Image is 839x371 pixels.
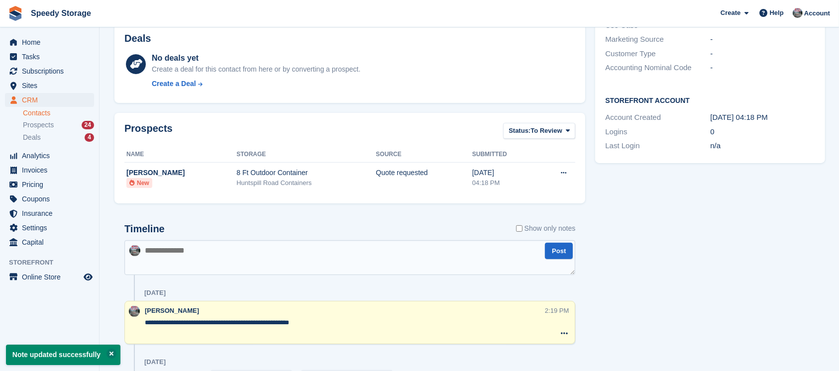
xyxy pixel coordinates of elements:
div: Logins [605,126,710,138]
a: menu [5,93,94,107]
div: Marketing Source [605,34,710,45]
a: Contacts [23,108,94,118]
label: Show only notes [516,223,576,234]
a: menu [5,270,94,284]
a: Deals 4 [23,132,94,143]
div: No deals yet [152,52,360,64]
th: Source [376,147,472,163]
div: Huntspill Road Containers [236,178,376,188]
h2: Deals [124,33,151,44]
a: menu [5,221,94,235]
span: Online Store [22,270,82,284]
span: Create [721,8,740,18]
button: Post [545,243,573,259]
div: 4 [85,133,94,142]
input: Show only notes [516,223,523,234]
span: Storefront [9,258,99,268]
a: menu [5,149,94,163]
div: Create a deal for this contact from here or by converting a prospect. [152,64,360,75]
a: Speedy Storage [27,5,95,21]
p: Note updated successfully [6,345,120,365]
div: - [710,48,815,60]
div: [PERSON_NAME] [126,168,236,178]
img: Dan Jackson [129,306,140,317]
div: - [710,34,815,45]
img: Dan Jackson [129,245,140,256]
span: CRM [22,93,82,107]
div: 0 [710,126,815,138]
span: Deals [23,133,41,142]
button: Status: To Review [503,123,575,139]
th: Submitted [472,147,537,163]
span: [PERSON_NAME] [145,307,199,314]
img: Dan Jackson [793,8,803,18]
a: menu [5,163,94,177]
span: Capital [22,235,82,249]
div: Create a Deal [152,79,196,89]
div: n/a [710,140,815,152]
h2: Storefront Account [605,95,815,105]
div: [DATE] [144,289,166,297]
div: 8 Ft Outdoor Container [236,168,376,178]
a: Preview store [82,271,94,283]
a: menu [5,235,94,249]
div: Last Login [605,140,710,152]
div: Customer Type [605,48,710,60]
div: Accounting Nominal Code [605,62,710,74]
span: Pricing [22,178,82,191]
a: Create a Deal [152,79,360,89]
span: Home [22,35,82,49]
th: Storage [236,147,376,163]
h2: Prospects [124,123,173,141]
a: menu [5,64,94,78]
div: 04:18 PM [472,178,537,188]
th: Name [124,147,236,163]
div: [DATE] [472,168,537,178]
div: [DATE] [144,358,166,366]
div: Quote requested [376,168,472,178]
a: menu [5,206,94,220]
span: Help [770,8,784,18]
a: menu [5,79,94,93]
span: Analytics [22,149,82,163]
div: [DATE] 04:18 PM [710,112,815,123]
a: menu [5,192,94,206]
li: New [126,178,152,188]
a: menu [5,35,94,49]
a: menu [5,178,94,191]
div: - [710,62,815,74]
img: stora-icon-8386f47178a22dfd0bd8f6a31ec36ba5ce8667c1dd55bd0f319d3a0aa187defe.svg [8,6,23,21]
span: Sites [22,79,82,93]
span: Coupons [22,192,82,206]
span: To Review [530,126,562,136]
span: Tasks [22,50,82,64]
span: Settings [22,221,82,235]
span: Subscriptions [22,64,82,78]
div: 24 [82,121,94,129]
h2: Timeline [124,223,165,235]
span: Status: [509,126,530,136]
span: Invoices [22,163,82,177]
a: Prospects 24 [23,120,94,130]
span: Account [804,8,830,18]
div: Account Created [605,112,710,123]
a: menu [5,50,94,64]
span: Prospects [23,120,54,130]
div: 2:19 PM [545,306,569,315]
span: Insurance [22,206,82,220]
